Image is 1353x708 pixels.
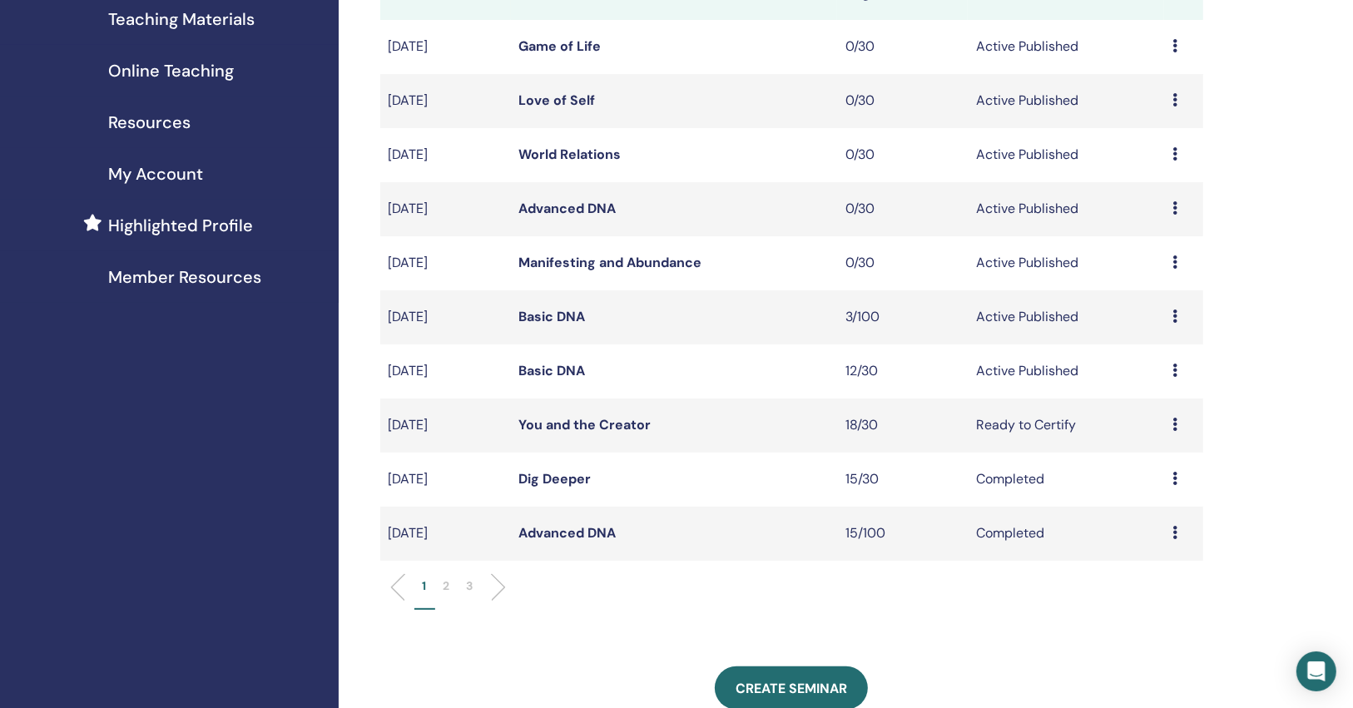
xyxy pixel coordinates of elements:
[968,290,1164,344] td: Active Published
[380,182,511,236] td: [DATE]
[519,92,596,109] a: Love of Self
[519,254,702,271] a: Manifesting and Abundance
[519,308,586,325] a: Basic DNA
[380,344,511,399] td: [DATE]
[519,362,586,379] a: Basic DNA
[423,577,427,595] p: 1
[380,290,511,344] td: [DATE]
[108,265,261,290] span: Member Resources
[968,399,1164,453] td: Ready to Certify
[736,680,847,697] span: Create seminar
[837,290,968,344] td: 3/100
[108,213,253,238] span: Highlighted Profile
[380,236,511,290] td: [DATE]
[108,7,255,32] span: Teaching Materials
[380,74,511,128] td: [DATE]
[380,20,511,74] td: [DATE]
[519,524,617,542] a: Advanced DNA
[467,577,473,595] p: 3
[380,399,511,453] td: [DATE]
[968,507,1164,561] td: Completed
[837,182,968,236] td: 0/30
[108,161,203,186] span: My Account
[519,470,592,488] a: Dig Deeper
[837,74,968,128] td: 0/30
[968,344,1164,399] td: Active Published
[444,577,450,595] p: 2
[519,200,617,217] a: Advanced DNA
[519,37,602,55] a: Game of Life
[837,399,968,453] td: 18/30
[108,58,234,83] span: Online Teaching
[968,453,1164,507] td: Completed
[968,182,1164,236] td: Active Published
[380,128,511,182] td: [DATE]
[968,236,1164,290] td: Active Published
[837,20,968,74] td: 0/30
[380,507,511,561] td: [DATE]
[1296,651,1336,691] div: Open Intercom Messenger
[837,128,968,182] td: 0/30
[968,128,1164,182] td: Active Published
[519,416,652,433] a: You and the Creator
[837,453,968,507] td: 15/30
[519,146,622,163] a: World Relations
[837,507,968,561] td: 15/100
[837,236,968,290] td: 0/30
[968,20,1164,74] td: Active Published
[380,453,511,507] td: [DATE]
[968,74,1164,128] td: Active Published
[837,344,968,399] td: 12/30
[108,110,191,135] span: Resources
